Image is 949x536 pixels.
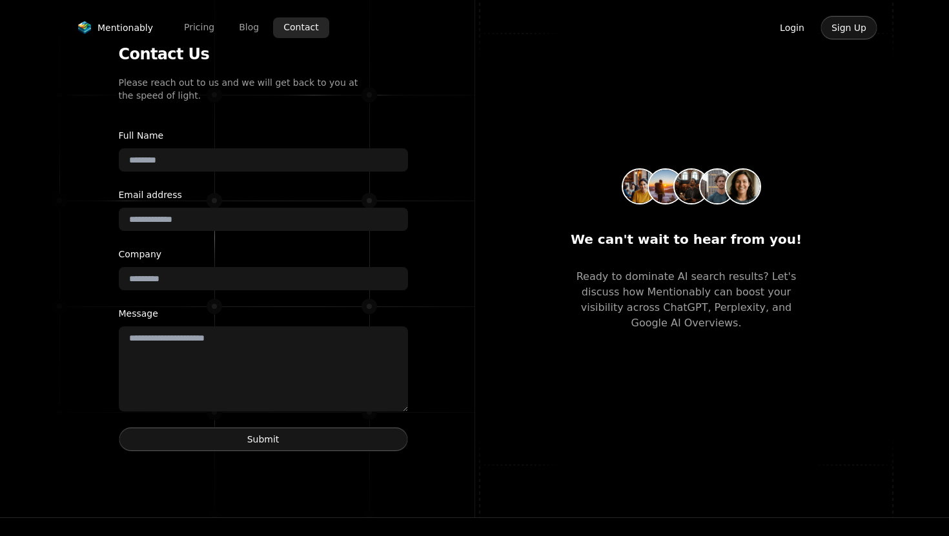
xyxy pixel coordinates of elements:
[821,15,877,40] button: Sign Up
[119,128,408,143] label: Full Name
[562,269,810,331] p: Ready to dominate AI search results? Let's discuss how Mentionably can boost your visibility acro...
[769,15,815,40] button: Login
[229,17,269,37] a: Blog
[77,21,92,34] img: Mentionably logo
[174,17,225,37] a: Pricing
[622,168,658,204] img: John Doe
[273,17,329,37] a: Contact
[119,76,367,102] p: Please reach out to us and we will get back to you at the speed of light.
[119,306,408,321] label: Message
[673,168,709,204] img: Jane Smith
[119,187,408,203] label: Email address
[562,230,810,248] p: We can't wait to hear from you!
[725,168,761,204] img: Emily Davis
[119,43,408,66] h1: Contact Us
[119,246,408,262] label: Company
[648,168,684,204] img: Robert Johnson
[72,19,158,37] a: Mentionably
[97,21,153,34] span: Mentionably
[699,168,735,204] img: Grant Singleton
[119,427,408,452] button: Submit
